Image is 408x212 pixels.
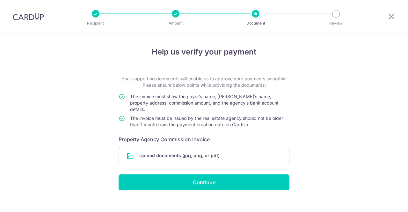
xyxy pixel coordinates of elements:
[13,13,44,20] img: CardUp
[119,46,289,58] h4: Help us verify your payment
[72,20,119,26] p: Recipient
[312,20,360,26] p: Review
[119,174,289,190] input: Continue
[130,115,283,127] span: The invoice must be issued by the real estate agency should not be older than 1 month from the pa...
[119,135,289,143] h6: Property Agency Commission Invoice
[232,20,279,26] p: Document
[367,193,402,209] iframe: Opens a widget where you can find more information
[152,20,199,26] p: Amount
[119,147,289,164] div: Upload documents (jpg, png, or pdf)
[130,94,279,112] span: The invoice must show the payer’s name, [PERSON_NAME]’s name, property address, commission amount...
[119,76,289,88] p: Your supporting documents will enable us to approve your payments smoothly! Please ensure below p...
